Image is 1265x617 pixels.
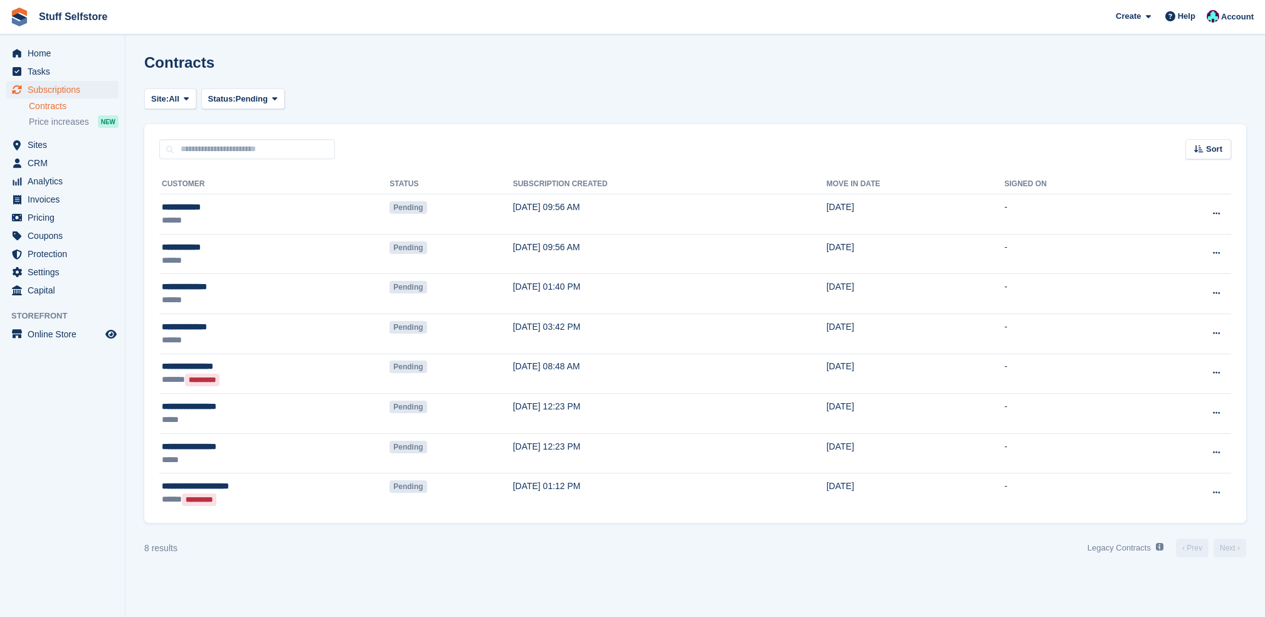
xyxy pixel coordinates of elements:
th: Customer [159,174,389,194]
td: - [1005,394,1145,434]
span: Home [28,45,103,62]
a: menu [6,45,119,62]
a: Contracts [29,100,119,112]
span: Coupons [28,227,103,245]
td: [DATE] 09:56 AM [513,194,827,235]
span: Pending [389,361,426,373]
span: CRM [28,154,103,172]
span: Price increases [29,116,89,128]
td: [DATE] 09:56 AM [513,234,827,274]
span: Sites [28,136,103,154]
button: Status: Pending [201,88,285,109]
td: - [1005,194,1145,235]
td: - [1005,354,1145,394]
th: Signed on [1005,174,1145,194]
a: menu [6,245,119,263]
span: Settings [28,263,103,281]
span: Site: [151,93,169,105]
p: Legacy Contracts [1088,542,1151,554]
td: [DATE] 01:12 PM [513,473,827,513]
td: - [1005,473,1145,513]
td: - [1005,274,1145,314]
span: Pending [236,93,268,105]
td: [DATE] 12:23 PM [513,394,827,434]
span: Pending [389,241,426,254]
a: menu [6,209,119,226]
span: Analytics [28,172,103,190]
td: [DATE] [827,394,1005,434]
td: [DATE] [827,234,1005,274]
span: Pending [389,321,426,334]
td: [DATE] [827,314,1005,354]
td: [DATE] [827,274,1005,314]
a: Stuff Selfstore [34,6,112,27]
td: [DATE] [827,433,1005,473]
td: - [1005,314,1145,354]
img: Simon Gardner [1207,10,1219,23]
td: - [1005,433,1145,473]
span: Status: [208,93,236,105]
td: [DATE] 12:23 PM [513,433,827,473]
td: - [1005,234,1145,274]
span: Pricing [28,209,103,226]
span: Online Store [28,325,103,343]
a: menu [6,136,119,154]
span: Pending [389,401,426,413]
span: Pending [389,441,426,453]
span: Pending [389,281,426,293]
a: Price increases NEW [29,115,119,129]
span: Pending [389,201,426,214]
span: Protection [28,245,103,263]
span: Help [1178,10,1195,23]
td: [DATE] [827,354,1005,394]
nav: Page [1082,538,1249,559]
a: menu [6,325,119,343]
td: [DATE] 03:42 PM [513,314,827,354]
img: icon-info-grey-7440780725fd019a000dd9b08b2336e03edf1995a4989e88bcd33f0948082b44.svg [1156,543,1163,551]
a: menu [6,154,119,172]
span: Sort [1206,143,1222,156]
a: menu [6,191,119,208]
span: All [169,93,179,105]
td: [DATE] [827,194,1005,235]
div: NEW [98,115,119,128]
a: Preview store [103,327,119,342]
th: Subscription created [513,174,827,194]
span: Create [1116,10,1141,23]
td: [DATE] 08:48 AM [513,354,827,394]
a: menu [6,282,119,299]
div: 8 results [144,542,177,555]
a: menu [6,263,119,281]
th: Move in date [827,174,1005,194]
span: Invoices [28,191,103,208]
button: Site: All [144,88,196,109]
td: [DATE] 01:40 PM [513,274,827,314]
img: stora-icon-8386f47178a22dfd0bd8f6a31ec36ba5ce8667c1dd55bd0f319d3a0aa187defe.svg [10,8,29,26]
a: Next [1214,539,1246,557]
a: menu [6,63,119,80]
span: Storefront [11,310,125,322]
span: Capital [28,282,103,299]
span: Subscriptions [28,81,103,98]
span: Pending [389,480,426,493]
span: Account [1221,11,1254,23]
h1: Contracts [144,54,214,71]
a: menu [6,81,119,98]
a: menu [6,172,119,190]
a: Legacy Contracts [1082,538,1168,559]
td: [DATE] [827,473,1005,513]
a: menu [6,227,119,245]
th: Status [389,174,512,194]
span: Tasks [28,63,103,80]
a: Previous [1176,539,1209,557]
